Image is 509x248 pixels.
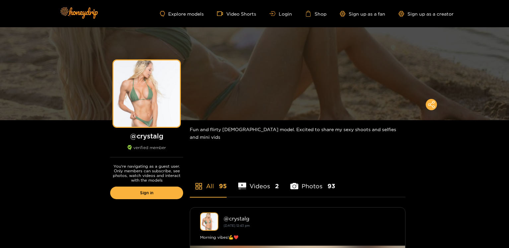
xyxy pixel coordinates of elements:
[238,167,279,197] li: Videos
[219,182,227,190] span: 95
[160,11,204,17] a: Explore models
[190,167,227,197] li: All
[110,187,183,199] a: Sign in
[340,11,385,17] a: Sign up as a fan
[195,182,203,190] span: appstore
[290,167,335,197] li: Photos
[399,11,454,17] a: Sign up as a creator
[224,215,395,221] div: @ crystalg
[190,120,405,146] div: Fun and flirty [DEMOGRAPHIC_DATA] model. Excited to share my sexy shoots and selfies and mini vids
[110,145,183,157] div: verified member
[327,182,335,190] span: 93
[305,11,327,17] a: Shop
[224,224,250,227] small: [DATE] 12:43 pm
[110,132,183,140] h1: @ crystalg
[217,11,256,17] a: Video Shorts
[269,11,292,16] a: Login
[275,182,279,190] span: 2
[200,212,218,231] img: crystalg
[217,11,226,17] span: video-camera
[200,234,395,241] div: Morning vibes!💪❤️
[110,164,183,183] p: You're navigating as a guest user. Only members can subscribe, see photos, watch videos and inter...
